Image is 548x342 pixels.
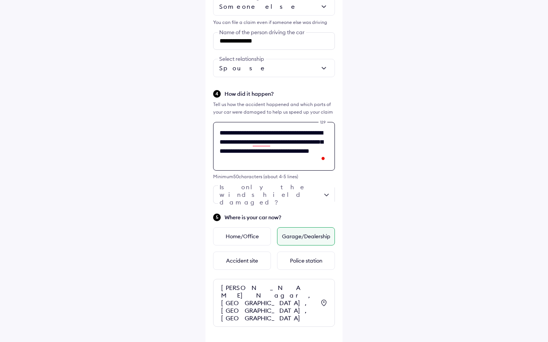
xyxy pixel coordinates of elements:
span: Someone else [219,3,296,10]
div: You can file a claim even if someone else was driving [213,19,335,26]
div: Police station [277,252,335,270]
textarea: To enrich screen reader interactions, please activate Accessibility in Grammarly extension settings [213,122,335,171]
div: [PERSON_NAME] Nagar, [GEOGRAPHIC_DATA], [GEOGRAPHIC_DATA], [GEOGRAPHIC_DATA] [221,284,315,322]
div: Home/Office [213,227,271,245]
div: Accident site [213,252,271,270]
span: Where is your car now? [225,214,335,221]
span: Spouse [219,64,266,72]
div: Garage/Dealership [277,227,335,245]
div: Minimum 50 characters (about 4-5 lines) [213,174,335,179]
div: Tell us how the accident happened and which parts of your car were damaged to help us speed up yo... [213,101,335,116]
span: How did it happen? [225,90,335,98]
